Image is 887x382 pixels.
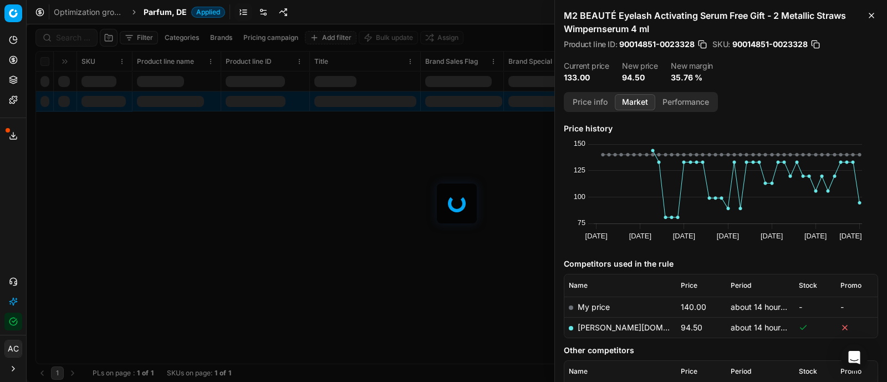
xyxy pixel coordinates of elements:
[615,94,655,110] button: Market
[564,345,878,356] h5: Other competitors
[619,39,695,50] span: 90014851-0023328
[622,72,657,83] dd: 94.50
[569,367,588,376] span: Name
[836,297,878,317] td: -
[841,344,868,371] div: Open Intercom Messenger
[799,281,817,290] span: Stock
[54,7,125,18] a: Optimization groups
[799,367,817,376] span: Stock
[761,232,783,240] text: [DATE]
[673,232,695,240] text: [DATE]
[4,340,22,358] button: AC
[574,139,585,147] text: 150
[578,218,585,227] text: 75
[731,281,751,290] span: Period
[574,192,585,201] text: 100
[564,72,609,83] dd: 133.00
[5,340,22,357] span: AC
[804,232,827,240] text: [DATE]
[564,123,878,134] h5: Price history
[731,323,801,332] span: about 14 hours ago
[144,7,225,18] span: Parfum, DEApplied
[839,232,861,240] text: [DATE]
[681,323,702,332] span: 94.50
[840,367,861,376] span: Promo
[731,367,751,376] span: Period
[681,302,706,312] span: 140.00
[574,166,585,174] text: 125
[191,7,225,18] span: Applied
[578,302,610,312] span: My price
[564,9,878,35] h2: M2 BEAUTÉ Eyelash Activating Serum Free Gift - 2 Metallic Straws Wimpernserum 4 ml
[712,40,730,48] span: SKU :
[655,94,716,110] button: Performance
[732,39,808,50] span: 90014851-0023328
[585,232,608,240] text: [DATE]
[564,40,617,48] span: Product line ID :
[564,258,878,269] h5: Competitors used in the rule
[717,232,739,240] text: [DATE]
[569,281,588,290] span: Name
[794,297,836,317] td: -
[671,72,713,83] dd: 35.76 %
[681,281,697,290] span: Price
[54,7,225,18] nav: breadcrumb
[578,323,706,332] a: [PERSON_NAME][DOMAIN_NAME]
[840,281,861,290] span: Promo
[731,302,801,312] span: about 14 hours ago
[564,62,609,70] dt: Current price
[629,232,651,240] text: [DATE]
[681,367,697,376] span: Price
[671,62,713,70] dt: New margin
[622,62,657,70] dt: New price
[144,7,187,18] span: Parfum, DE
[565,94,615,110] button: Price info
